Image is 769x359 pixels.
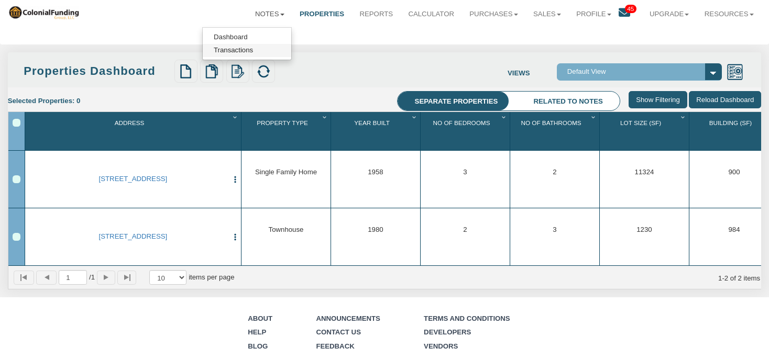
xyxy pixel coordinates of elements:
[508,63,557,78] label: Views
[424,328,471,336] a: Developers
[248,342,268,350] a: Blog
[679,112,688,121] div: Column Menu
[231,233,239,241] img: cell-menu.png
[728,226,740,234] span: 984
[255,169,317,176] span: Single Family Home
[354,119,390,126] span: Year Built
[500,112,509,121] div: Column Menu
[231,112,240,121] div: Column Menu
[269,226,304,234] span: Townhouse
[625,5,636,13] span: 45
[316,328,361,336] a: Contact Us
[231,175,239,185] button: Press to open the property menu
[36,271,57,285] button: Page back
[602,116,689,147] div: Sort None
[89,273,91,281] abbr: of
[13,119,20,127] div: Select All
[230,64,245,78] img: edit.png
[256,64,270,78] img: refresh.png
[423,116,510,147] div: No Of Bedrooms Sort None
[244,116,331,147] div: Property Type Sort None
[203,30,292,43] a: Dashboard
[203,44,292,57] a: Transactions
[689,91,761,108] input: Reload Dashboard
[602,116,689,147] div: Lot Size (Sf) Sort None
[709,119,752,126] span: Building (Sf)
[568,2,619,27] a: Profile
[8,91,89,111] div: Selected Properties: 0
[27,116,241,147] div: Address Sort None
[24,63,171,79] div: Properties Dashboard
[463,226,467,234] span: 2
[248,328,266,336] a: Help
[642,2,697,27] a: Upgrade
[352,2,401,27] a: Reports
[424,315,510,322] a: Terms and Conditions
[368,226,383,234] span: 1980
[401,2,462,27] a: Calculator
[248,315,272,322] a: About
[244,116,331,147] div: Sort None
[89,273,95,283] span: 1
[368,169,383,176] span: 1958
[231,232,239,242] button: Press to open the property menu
[14,271,34,285] button: Page to first
[635,169,654,176] span: 11324
[463,169,467,176] span: 3
[204,64,218,78] img: copy.png
[231,175,239,184] img: cell-menu.png
[620,119,661,126] span: Lot Size (Sf)
[38,175,228,183] a: 6714 E 43rd Pl, INDIANAPOLIS, IN, 46226
[292,2,351,27] a: Properties
[512,116,599,147] div: No Of Bathrooms Sort None
[727,63,743,80] img: views.png
[27,116,241,147] div: Sort None
[722,274,724,282] abbr: through
[59,270,87,285] input: Selected page
[316,315,380,322] a: Announcements
[410,112,420,121] div: Column Menu
[433,119,490,126] span: No Of Bedrooms
[424,342,458,350] a: Vendors
[117,271,136,285] button: Page to last
[179,64,193,78] img: new.png
[512,116,599,147] div: Sort None
[38,232,228,241] a: 0001 B Lafayette Ave, Baltimore, MD, 21202
[521,119,581,126] span: No Of Bathrooms
[629,91,687,108] input: Show Filtering
[589,112,599,121] div: Column Menu
[97,271,115,285] button: Page forward
[718,274,760,282] span: 1 2 of 2 items
[333,116,420,147] div: Sort None
[8,5,80,19] img: 569736
[553,226,556,234] span: 3
[316,342,354,350] a: Feedback
[423,116,510,147] div: Sort None
[697,2,761,27] a: Resources
[13,175,20,183] div: Row 1, Row Selection Checkbox
[247,2,292,27] a: Notes
[257,119,308,126] span: Property Type
[636,226,652,234] span: 1230
[553,169,556,176] span: 2
[189,273,234,281] span: items per page
[13,233,20,241] div: Row 2, Row Selection Checkbox
[321,112,330,121] div: Column Menu
[525,2,568,27] a: Sales
[115,119,145,126] span: Address
[333,116,420,147] div: Year Built Sort None
[462,2,526,27] a: Purchases
[728,169,740,176] span: 900
[619,2,642,28] a: 45
[517,92,620,111] li: Related to notes
[398,92,514,111] li: Separate properties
